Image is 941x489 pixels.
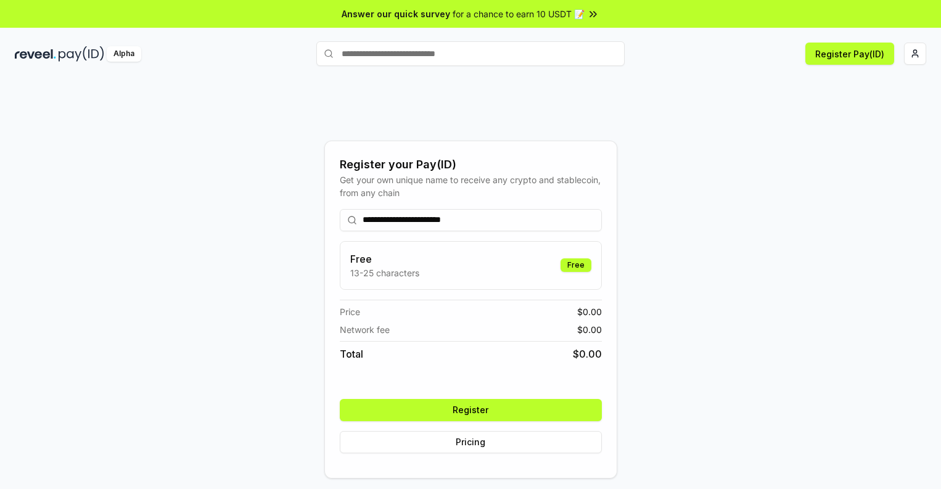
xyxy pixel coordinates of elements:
[340,347,363,361] span: Total
[59,46,104,62] img: pay_id
[15,46,56,62] img: reveel_dark
[350,252,419,266] h3: Free
[573,347,602,361] span: $ 0.00
[342,7,450,20] span: Answer our quick survey
[340,431,602,453] button: Pricing
[340,323,390,336] span: Network fee
[340,305,360,318] span: Price
[577,323,602,336] span: $ 0.00
[805,43,894,65] button: Register Pay(ID)
[340,173,602,199] div: Get your own unique name to receive any crypto and stablecoin, from any chain
[453,7,585,20] span: for a chance to earn 10 USDT 📝
[561,258,591,272] div: Free
[350,266,419,279] p: 13-25 characters
[340,399,602,421] button: Register
[577,305,602,318] span: $ 0.00
[107,46,141,62] div: Alpha
[340,156,602,173] div: Register your Pay(ID)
